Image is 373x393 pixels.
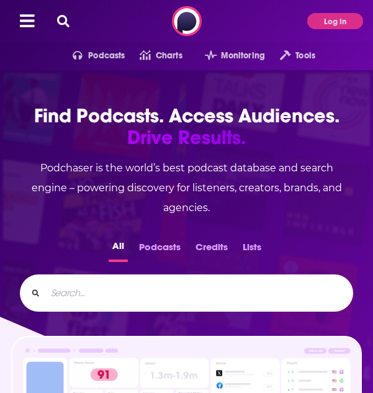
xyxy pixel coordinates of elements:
h2: Podchaser is the world’s best podcast database and search engine – powering discovery for listene... [20,158,353,218]
button: open menu [58,46,125,66]
button: Lists [239,238,265,262]
a: Charts [125,46,182,66]
div: Search... [20,274,353,312]
span: Drive Results. [20,127,353,148]
input: Search... [46,283,343,303]
button: All [109,238,128,262]
button: open menu [190,46,265,66]
span: Monitoring [221,47,265,65]
h1: Find Podcasts. Access Audiences. [20,105,353,148]
button: Credits [192,238,231,262]
button: open menu [265,46,315,66]
button: Podcasts [135,238,184,262]
span: Charts [156,47,182,65]
img: Podchaser - Follow, Share and Rate Podcasts [172,6,202,36]
span: Podcasts [88,47,125,65]
button: Log In [307,13,363,29]
span: Tools [295,47,315,65]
